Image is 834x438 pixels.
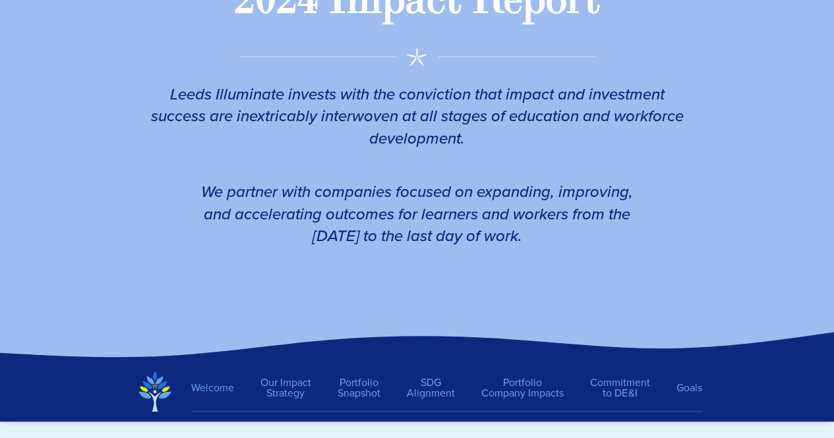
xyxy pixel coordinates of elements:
a: SDGAlignment [394,371,468,405]
a: Welcome [191,376,247,400]
a: PortfolioCompany Impacts [468,371,577,405]
a: Goals [663,376,702,400]
em: Leeds Illuminate invests with the conviction that impact and investment success are inextricably ... [151,82,684,150]
a: Commitmentto DE&I [577,371,663,405]
a: PortfolioSnapshot [324,371,394,405]
em: We partner with companies focused on expanding, improving, and accelerating outcomes for learners... [201,180,633,248]
a: Our ImpactStrategy [247,371,324,405]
